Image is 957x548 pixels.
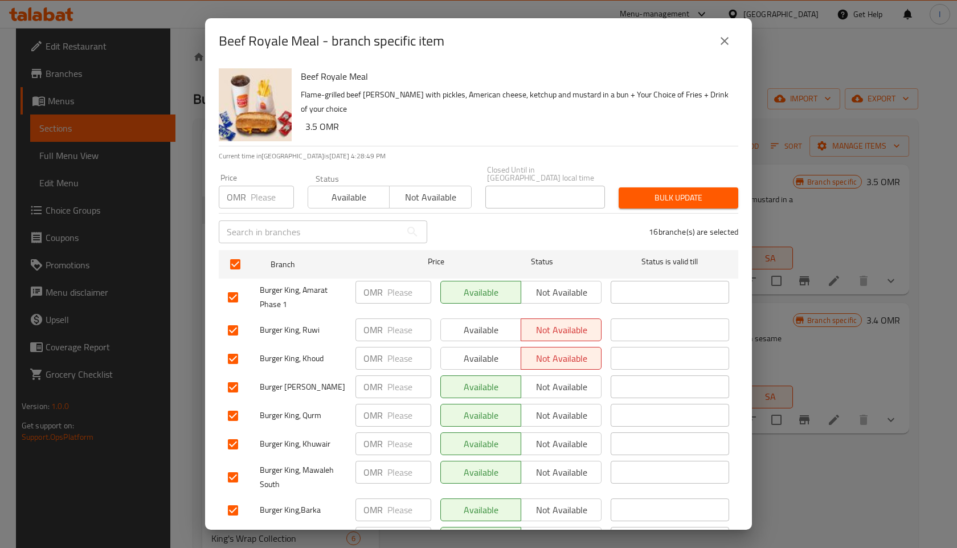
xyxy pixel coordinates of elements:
[260,408,346,423] span: Burger King, Qurm
[619,187,738,208] button: Bulk update
[445,464,517,481] span: Available
[526,284,597,301] span: Not available
[483,255,602,269] span: Status
[440,432,521,455] button: Available
[363,437,383,451] p: OMR
[440,318,521,341] button: Available
[363,503,383,517] p: OMR
[445,407,517,424] span: Available
[387,281,431,304] input: Please enter price
[440,498,521,521] button: Available
[363,351,383,365] p: OMR
[387,461,431,484] input: Please enter price
[526,322,597,338] span: Not available
[521,498,602,521] button: Not available
[445,379,517,395] span: Available
[649,226,738,238] p: 16 branche(s) are selected
[363,380,383,394] p: OMR
[611,255,729,269] span: Status is valid till
[363,285,383,299] p: OMR
[305,118,729,134] h6: 3.5 OMR
[260,283,346,312] span: Burger King, Amarat Phase 1
[219,151,738,161] p: Current time in [GEOGRAPHIC_DATA] is [DATE] 4:28:49 PM
[711,27,738,55] button: close
[227,190,246,204] p: OMR
[260,437,346,451] span: Burger King, Khuwair
[398,255,474,269] span: Price
[526,379,597,395] span: Not available
[389,186,471,208] button: Not available
[363,323,383,337] p: OMR
[363,408,383,422] p: OMR
[251,186,294,208] input: Please enter price
[628,191,729,205] span: Bulk update
[271,257,389,272] span: Branch
[526,502,597,518] span: Not available
[526,407,597,424] span: Not available
[260,463,346,492] span: Burger King, Mawaleh South
[260,351,346,366] span: Burger King, Khoud
[521,404,602,427] button: Not available
[387,432,431,455] input: Please enter price
[521,318,602,341] button: Not available
[219,220,401,243] input: Search in branches
[301,68,729,84] h6: Beef Royale Meal
[440,347,521,370] button: Available
[526,436,597,452] span: Not available
[521,432,602,455] button: Not available
[313,189,385,206] span: Available
[308,186,390,208] button: Available
[260,503,346,517] span: Burger King,Barka
[445,322,517,338] span: Available
[363,465,383,479] p: OMR
[521,281,602,304] button: Not available
[260,380,346,394] span: Burger [PERSON_NAME]
[440,461,521,484] button: Available
[301,88,729,116] p: Flame-grilled beef [PERSON_NAME] with pickles, American cheese, ketchup and mustard in a bun + Yo...
[445,350,517,367] span: Available
[394,189,467,206] span: Not available
[445,502,517,518] span: Available
[445,284,517,301] span: Available
[440,375,521,398] button: Available
[387,375,431,398] input: Please enter price
[526,350,597,367] span: Not available
[521,375,602,398] button: Not available
[260,323,346,337] span: Burger King, Ruwi
[440,404,521,427] button: Available
[219,32,444,50] h2: Beef Royale Meal - branch specific item
[440,281,521,304] button: Available
[445,436,517,452] span: Available
[387,498,431,521] input: Please enter price
[219,68,292,141] img: Beef Royale Meal
[521,347,602,370] button: Not available
[387,404,431,427] input: Please enter price
[526,464,597,481] span: Not available
[387,318,431,341] input: Please enter price
[387,347,431,370] input: Please enter price
[521,461,602,484] button: Not available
